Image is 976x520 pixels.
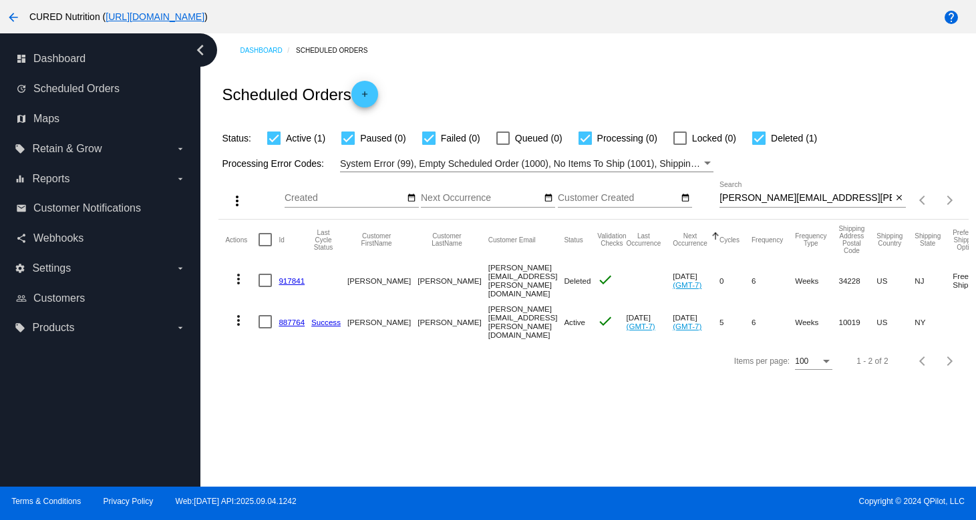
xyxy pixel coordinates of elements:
mat-cell: Weeks [795,260,838,301]
button: Change sorting for CustomerEmail [488,236,536,244]
mat-icon: check [597,272,613,288]
span: Deleted (1) [771,130,817,146]
a: share Webhooks [16,228,186,249]
a: (GMT-7) [627,322,655,330]
span: Webhooks [33,232,84,244]
mat-header-cell: Actions [225,220,259,260]
button: Change sorting for CustomerFirstName [347,232,405,247]
span: Active (1) [286,130,325,146]
span: Failed (0) [441,130,480,146]
a: Web:[DATE] API:2025.09.04.1242 [176,497,297,506]
h2: Scheduled Orders [222,81,377,107]
button: Change sorting for FrequencyType [795,232,826,247]
mat-cell: [PERSON_NAME][EMAIL_ADDRESS][PERSON_NAME][DOMAIN_NAME] [488,301,564,342]
span: CURED Nutrition ( ) [29,11,208,22]
i: arrow_drop_down [175,174,186,184]
button: Change sorting for Id [279,236,284,244]
a: Terms & Conditions [11,497,81,506]
i: arrow_drop_down [175,263,186,274]
a: Success [311,318,341,326]
i: people_outline [16,293,27,304]
mat-header-cell: Validation Checks [597,220,626,260]
a: Scheduled Orders [296,40,379,61]
i: equalizer [15,174,25,184]
mat-icon: date_range [681,193,690,204]
mat-cell: 10019 [838,301,876,342]
span: Retain & Grow [32,143,102,155]
button: Change sorting for Frequency [752,236,783,244]
a: (GMT-7) [673,322,701,330]
i: arrow_drop_down [175,144,186,154]
i: dashboard [16,53,27,64]
span: Queued (0) [515,130,562,146]
mat-cell: [PERSON_NAME] [418,260,488,301]
mat-icon: more_vert [230,271,247,287]
button: Change sorting for Status [564,236,583,244]
a: 887764 [279,318,305,326]
span: Processing Error Codes: [222,158,324,169]
input: Customer Created [558,193,678,204]
button: Change sorting for CustomerLastName [418,232,476,247]
i: email [16,203,27,214]
div: Items per page: [734,356,790,366]
i: arrow_drop_down [175,322,186,333]
button: Previous page [910,187,937,214]
a: email Customer Notifications [16,198,186,219]
mat-icon: check [597,313,613,329]
mat-cell: 5 [719,301,752,342]
span: Status: [222,133,251,144]
mat-icon: help [943,9,959,25]
button: Change sorting for LastOccurrenceUtc [627,232,661,247]
a: dashboard Dashboard [16,48,186,69]
mat-cell: [PERSON_NAME] [347,301,418,342]
i: share [16,233,27,244]
span: Locked (0) [692,130,736,146]
span: 100 [795,356,808,366]
button: Change sorting for ShippingPostcode [838,225,864,254]
i: map [16,113,27,124]
button: Change sorting for ShippingCountry [876,232,903,247]
a: [URL][DOMAIN_NAME] [106,11,204,22]
mat-cell: 34228 [838,260,876,301]
mat-cell: NJ [915,260,953,301]
div: 1 - 2 of 2 [856,356,888,366]
button: Next page [937,187,963,214]
input: Search [719,193,892,204]
span: Scheduled Orders [33,83,120,95]
span: Dashboard [33,53,86,65]
mat-cell: NY [915,301,953,342]
span: Settings [32,262,71,274]
mat-icon: arrow_back [5,9,21,25]
span: Paused (0) [360,130,405,146]
button: Change sorting for LastProcessingCycleId [311,229,335,251]
mat-select: Items per page: [795,357,832,366]
i: settings [15,263,25,274]
mat-cell: [DATE] [673,260,719,301]
i: update [16,83,27,94]
span: Processing (0) [597,130,657,146]
mat-select: Filter by Processing Error Codes [340,156,713,172]
mat-icon: close [894,193,904,204]
i: local_offer [15,144,25,154]
mat-cell: [PERSON_NAME] [418,301,488,342]
mat-icon: more_vert [229,193,245,209]
span: Reports [32,173,69,185]
mat-icon: more_vert [230,312,247,328]
mat-cell: US [876,260,915,301]
mat-cell: 0 [719,260,752,301]
button: Change sorting for NextOccurrenceUtc [673,232,707,247]
span: Deleted [564,276,591,285]
span: Active [564,318,585,326]
a: Dashboard [240,40,296,61]
span: Products [32,322,74,334]
mat-cell: 6 [752,301,795,342]
mat-icon: date_range [407,193,416,204]
i: chevron_left [190,39,211,61]
a: (GMT-7) [673,280,701,289]
span: Copyright © 2024 QPilot, LLC [500,497,965,506]
button: Change sorting for Cycles [719,236,740,244]
mat-cell: 6 [752,260,795,301]
i: local_offer [15,322,25,333]
button: Previous page [910,348,937,374]
a: map Maps [16,108,186,129]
